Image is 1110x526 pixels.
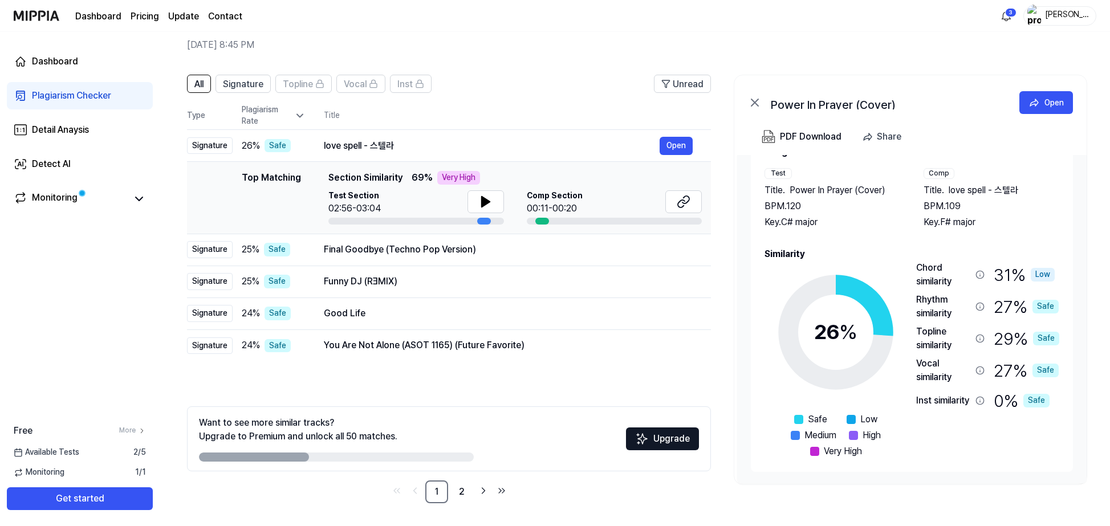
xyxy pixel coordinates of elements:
span: 1 / 1 [135,467,146,478]
span: 25 % [242,275,259,288]
div: Good Life [324,307,693,320]
a: 2 [450,480,473,503]
span: Safe [808,413,827,426]
div: Funny DJ (RƎMIX) [324,275,693,288]
a: Monitoring [14,191,128,207]
span: Title . [924,184,944,197]
a: Open [1019,91,1073,114]
a: Detail Anaysis [7,116,153,144]
a: Song InfoTestTitle.Power In Prayer (Cover)BPM.120Key.C# majorCompTitle.love spell - 스텔라BPM.109Key... [737,155,1087,483]
button: PDF Download [759,125,844,148]
div: Top Matching [242,171,301,225]
span: Title . [765,184,785,197]
div: BPM. 120 [765,199,901,213]
h2: Similarity [765,247,1059,261]
div: Vocal similarity [916,357,971,384]
div: Want to see more similar tracks? Upgrade to Premium and unlock all 50 matches. [199,416,397,443]
div: Signature [187,273,233,290]
div: Safe [1032,300,1059,313]
span: 24 % [242,307,260,320]
span: Available Tests [14,447,79,458]
nav: pagination [187,480,711,503]
span: Comp Section [527,190,583,202]
span: Inst [397,78,413,91]
div: Topline similarity [916,325,971,352]
div: Plagiarism Checker [32,89,111,103]
div: Safe [264,243,290,256]
span: Signature [223,78,263,91]
button: Get started [7,487,153,510]
span: Section Similarity [328,171,402,185]
div: Signature [187,337,233,354]
a: Update [168,10,199,23]
span: Power In Prayer (Cover) [790,184,885,197]
span: 25 % [242,243,259,256]
div: 27 % [994,357,1059,384]
img: profile [1027,5,1041,27]
div: Rhythm similarity [916,293,971,320]
div: Low [1031,268,1055,282]
span: High [863,429,881,442]
div: Test [765,168,792,179]
div: 27 % [994,293,1059,320]
div: Signature [187,305,233,322]
div: 0 % [994,389,1050,413]
img: Sparkles [635,432,649,446]
span: Very High [824,445,862,458]
span: 69 % [412,171,433,185]
div: Safe [1032,364,1059,377]
div: 31 % [994,261,1055,288]
div: Safe [1033,332,1059,345]
img: 알림 [999,9,1013,23]
div: You Are Not Alone (ASOT 1165) (Future Favorite) [324,339,693,352]
div: Detail Anaysis [32,123,89,137]
div: Safe [265,307,291,320]
th: Title [324,102,711,129]
a: Plagiarism Checker [7,82,153,109]
a: Open [660,137,693,155]
span: 26 % [242,139,260,153]
span: Medium [804,429,836,442]
span: Vocal [344,78,367,91]
div: Open [1044,96,1064,109]
span: % [839,320,857,344]
div: Signature [187,137,233,154]
button: Upgrade [626,427,699,450]
div: Monitoring [32,191,78,207]
div: Comp [924,168,954,179]
a: Go to next page [475,483,491,499]
div: Power In Prayer (Cover) [771,96,999,109]
span: Unread [673,78,704,91]
div: 00:11-00:20 [527,202,583,215]
button: profile[PERSON_NAME] [1023,6,1096,26]
a: Go to first page [389,483,405,499]
a: Dashboard [75,10,121,23]
a: Go to previous page [407,483,423,499]
button: Unread [654,75,711,93]
a: 1 [425,480,448,503]
div: 02:56-03:04 [328,202,381,215]
div: Inst similarity [916,394,971,407]
div: Safe [265,339,291,353]
img: PDF Download [762,130,775,144]
button: Signature [216,75,271,93]
div: Chord similarity [916,261,971,288]
div: Safe [264,275,290,288]
div: Final Goodbye (Techno Pop Version) [324,243,693,256]
div: Safe [265,139,291,153]
div: Plagiarism Rate [242,104,306,127]
div: Dashboard [32,55,78,68]
button: All [187,75,211,93]
div: 29 % [994,325,1059,352]
div: 26 [814,317,857,348]
div: Very High [437,171,480,185]
h2: [DATE] 8:45 PM [187,38,1022,52]
a: Contact [208,10,242,23]
div: Key. F# major [924,215,1060,229]
span: Test Section [328,190,381,202]
div: [PERSON_NAME] [1044,9,1089,22]
div: Signature [187,241,233,258]
span: Free [14,424,32,438]
button: Inst [390,75,432,93]
th: Type [187,102,233,130]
